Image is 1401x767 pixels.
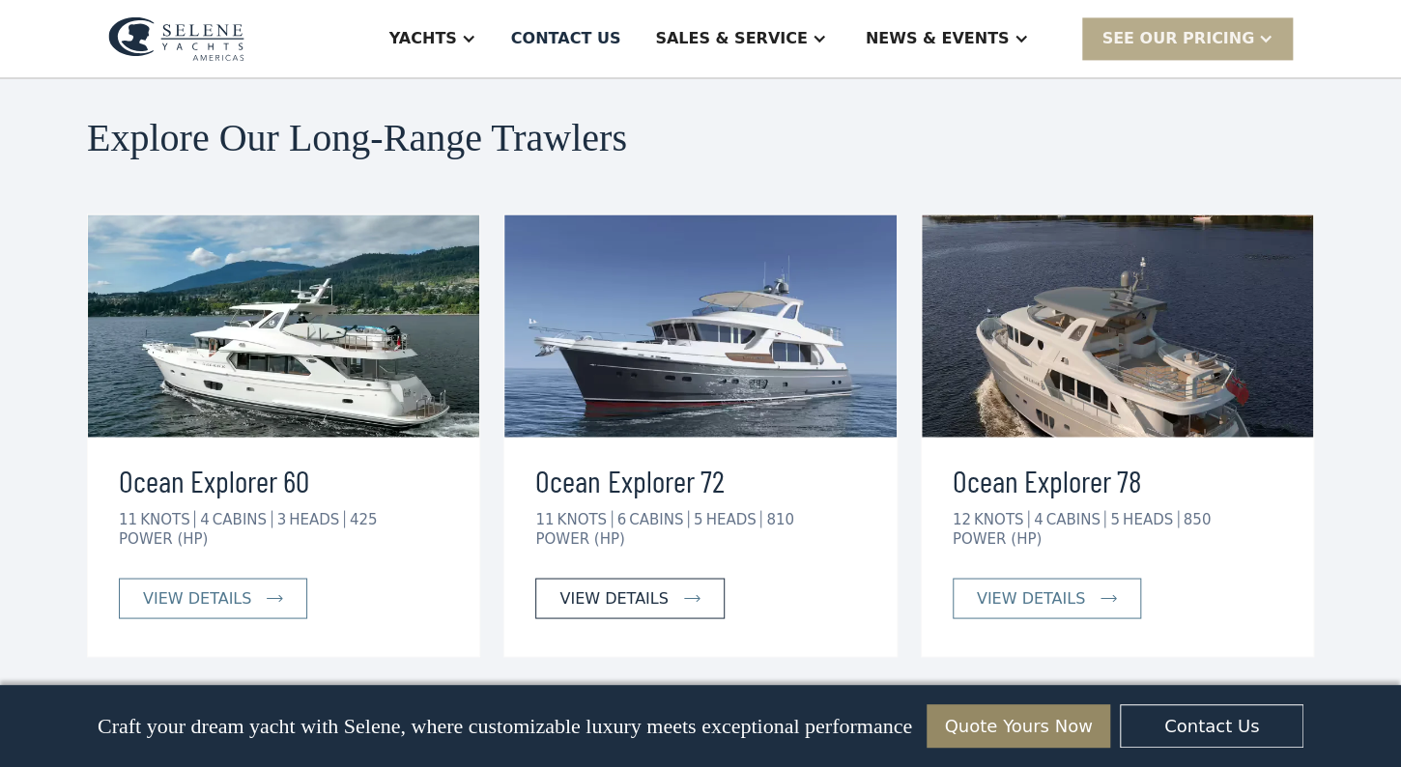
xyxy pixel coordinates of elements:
div: KNOTS [974,510,1029,527]
div: POWER (HP) [119,529,208,547]
div: 3 [277,510,287,527]
a: view details [953,578,1141,618]
div: SEE Our Pricing [1082,17,1293,59]
div: HEADS [1123,510,1179,527]
div: KNOTS [140,510,195,527]
a: Contact Us [1120,704,1303,748]
div: HEADS [289,510,345,527]
div: CABINS [213,510,272,527]
a: view details [119,578,307,618]
img: icon [267,594,283,602]
img: icon [1101,594,1117,602]
h3: Ocean Explorer 60 [119,456,448,502]
div: CABINS [629,510,689,527]
div: view details [559,586,668,610]
div: CABINS [1045,510,1105,527]
div: KNOTS [557,510,612,527]
div: HEADS [705,510,761,527]
h3: Ocean Explorer 72 [535,456,865,502]
div: 810 [766,510,794,527]
div: view details [977,586,1085,610]
div: News & EVENTS [866,27,1010,50]
div: SEE Our Pricing [1101,27,1254,50]
a: view details [535,578,724,618]
h2: Explore Our Long-Range Trawlers [87,117,1314,159]
div: Contact US [511,27,621,50]
p: Craft your dream yacht with Selene, where customizable luxury meets exceptional performance [98,714,912,739]
div: 4 [200,510,210,527]
img: icon [684,594,700,602]
div: POWER (HP) [953,529,1042,547]
div: 425 [350,510,378,527]
div: 6 [617,510,627,527]
div: POWER (HP) [535,529,624,547]
div: Sales & Service [655,27,807,50]
div: 4 [1034,510,1044,527]
h3: Ocean Explorer 78 [953,456,1282,502]
div: 11 [535,510,554,527]
div: view details [143,586,251,610]
div: 5 [1110,510,1120,527]
div: 12 [953,510,971,527]
img: logo [108,16,244,61]
div: 5 [694,510,703,527]
div: Yachts [389,27,457,50]
a: Quote Yours Now [927,704,1110,748]
div: 11 [119,510,137,527]
div: 850 [1183,510,1211,527]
